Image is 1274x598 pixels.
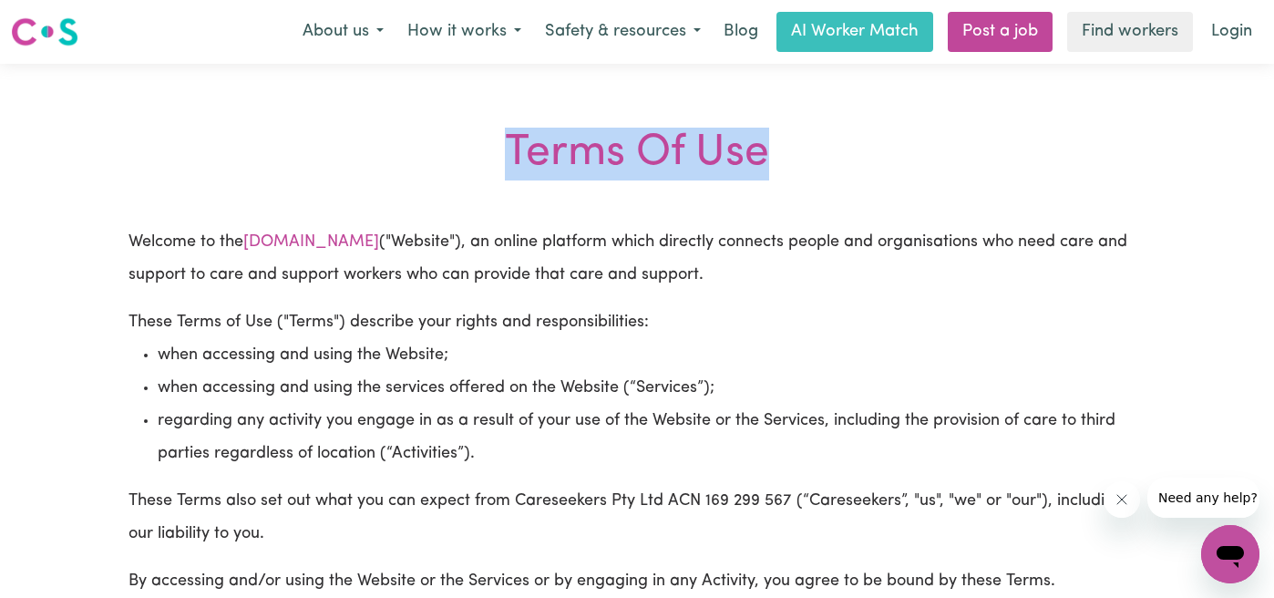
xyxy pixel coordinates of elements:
a: AI Worker Match [776,12,933,52]
iframe: Close message [1104,481,1140,518]
button: About us [291,13,396,51]
li: when accessing and using the services offered on the Website (“Services”); [158,372,1146,405]
p: Welcome to the ("Website"), an online platform which directly connects people and organisations w... [128,226,1146,292]
iframe: Message from company [1147,478,1259,518]
a: Blog [713,12,769,52]
p: These Terms also set out what you can expect from Careseekers Pty Ltd ACN 169 299 567 (“Careseeke... [128,485,1146,551]
a: Careseekers logo [11,11,78,53]
a: Find workers [1067,12,1193,52]
iframe: Button to launch messaging window [1201,525,1259,583]
a: Post a job [948,12,1053,52]
a: [DOMAIN_NAME] [243,234,379,251]
p: By accessing and/or using the Website or the Services or by engaging in any Activity, you agree t... [128,565,1146,598]
img: Careseekers logo [11,15,78,48]
button: How it works [396,13,533,51]
a: Login [1200,12,1263,52]
li: regarding any activity you engage in as a result of your use of the Website or the Services, incl... [158,405,1146,470]
button: Safety & resources [533,13,713,51]
div: Terms Of Use [11,128,1263,180]
p: These Terms of Use ("Terms") describe your rights and responsibilities: [128,306,1146,470]
li: when accessing and using the Website; [158,339,1146,372]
